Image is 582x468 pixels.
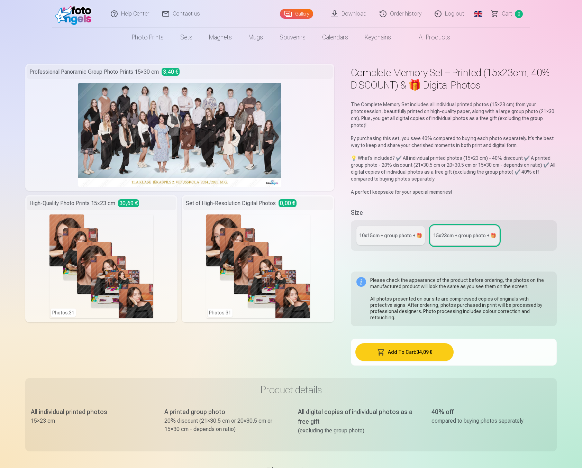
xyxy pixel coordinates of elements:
[298,426,418,435] div: (excluding the group photo)
[280,9,313,19] a: Gallery
[240,28,271,47] a: Mugs
[298,407,418,426] div: All digital copies of individual photos as a free gift
[55,3,95,25] img: /fa4
[351,135,557,149] p: By purchasing this set, you save 40% compared to buying each photo separately. It’s the best way ...
[359,232,422,239] div: 10x15сm + group photo + 🎁
[172,28,201,47] a: Sets
[124,28,172,47] a: Photo prints
[279,199,297,207] span: 0,00 €
[31,407,151,417] div: All individual printed photos
[164,417,284,433] div: 20% discount (21×30.5 cm or 20×30.5 cm or 15×30 cm - depends on ratio)
[502,10,512,18] span: Сart
[31,384,551,396] h3: Product details
[164,407,284,417] div: A printed group photo
[356,226,425,245] a: 10x15сm + group photo + 🎁
[351,208,557,218] h5: Size
[27,196,176,210] div: High-Quality Photo Prints 15x23 cm
[314,28,356,47] a: Calendars
[399,28,458,47] a: All products
[370,277,551,321] div: Please check the appearance of the product before ordering, the photos on the manufactured produc...
[118,199,139,207] span: 30,69 €
[351,66,557,91] h1: Complete Memory Set – Printed (15x23cm, 40% DISCOUNT) & 🎁 Digital Photos
[356,28,399,47] a: Keychains
[355,343,454,361] button: Add To Cart:34,09 €
[271,28,314,47] a: Souvenirs
[431,417,551,425] div: compared to buying photos separately
[351,101,557,129] p: The Complete Memory Set includes all individual printed photos (15×23 cm) from your photosession,...
[183,196,333,210] div: Set of High-Resolution Digital Photos
[430,226,499,245] a: 15x23сm + group photo + 🎁
[31,417,151,425] div: 15×23 cm
[351,155,557,182] p: 💡 What’s included? ✔️ All individual printed photos (15×23 cm) - 40% discount ✔️ A printed group ...
[431,407,551,417] div: 40% off
[162,68,180,76] span: 3,40 €
[515,10,523,18] span: 0
[433,232,496,239] div: 15x23сm + group photo + 🎁
[201,28,240,47] a: Magnets
[351,189,557,195] p: A perfect keepsake for your special memories!
[27,65,333,79] div: Professional Panoramic Group Photo Prints 15×30 cm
